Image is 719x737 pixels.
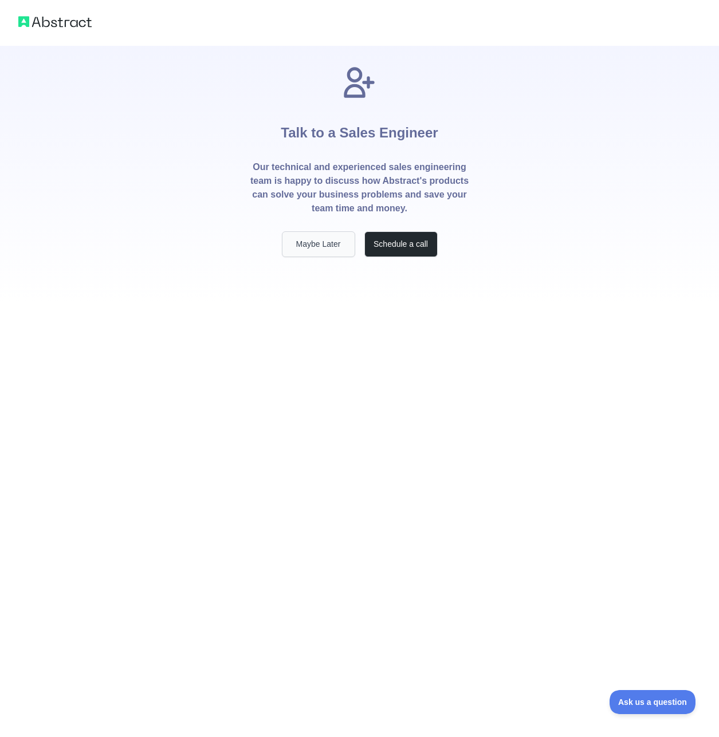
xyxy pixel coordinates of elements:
img: Abstract logo [18,14,92,30]
h1: Talk to a Sales Engineer [281,101,438,160]
p: Our technical and experienced sales engineering team is happy to discuss how Abstract's products ... [250,160,470,215]
iframe: Toggle Customer Support [610,690,696,714]
button: Maybe Later [282,231,355,257]
button: Schedule a call [364,231,438,257]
